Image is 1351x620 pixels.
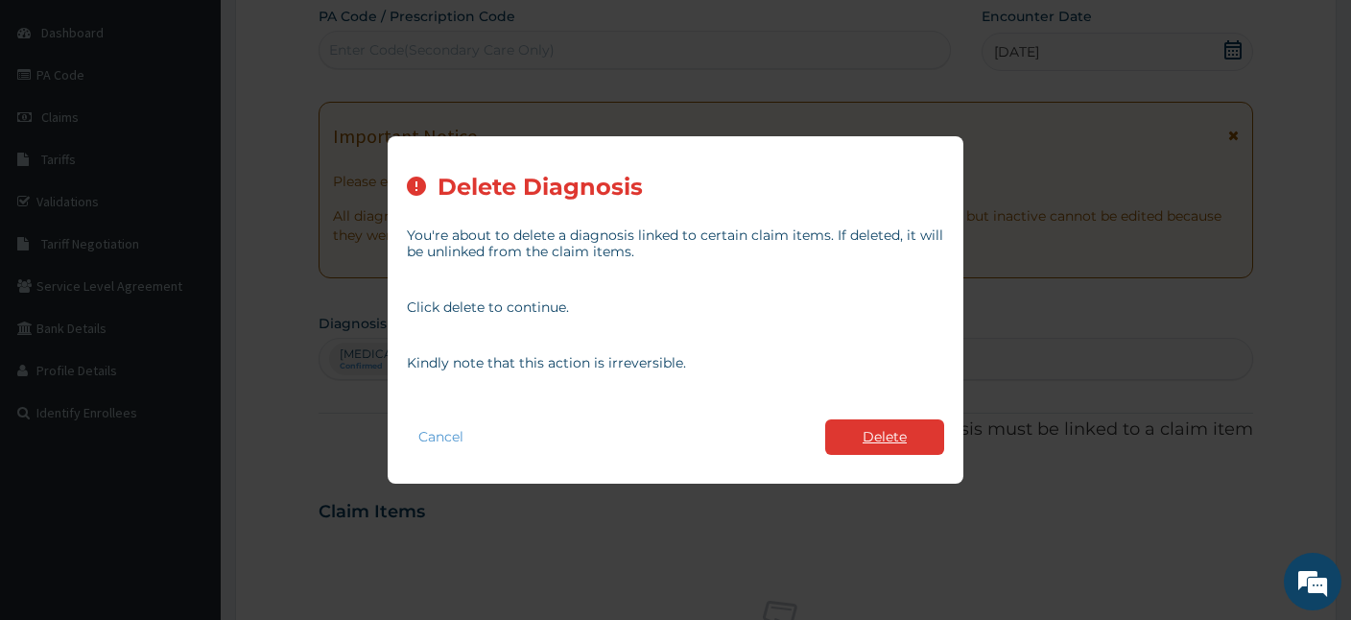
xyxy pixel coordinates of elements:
[111,187,265,381] span: We're online!
[438,175,643,201] h2: Delete Diagnosis
[100,107,322,132] div: Chat with us now
[315,10,361,56] div: Minimize live chat window
[10,415,366,482] textarea: Type your message and hit 'Enter'
[407,227,944,260] p: You're about to delete a diagnosis linked to certain claim items. If deleted, it will be unlinked...
[407,423,475,451] button: Cancel
[407,299,944,316] p: Click delete to continue.
[825,419,944,455] button: Delete
[36,96,78,144] img: d_794563401_company_1708531726252_794563401
[407,355,944,371] p: Kindly note that this action is irreversible.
